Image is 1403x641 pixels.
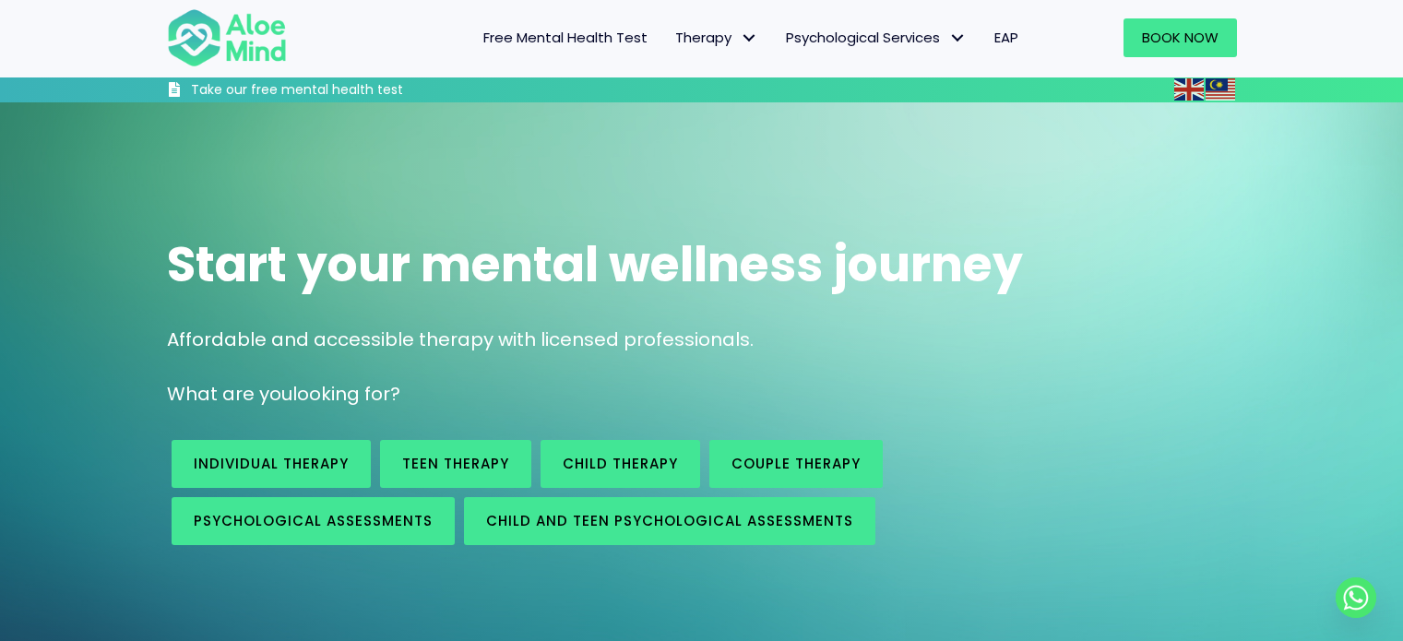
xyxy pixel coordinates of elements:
a: Teen Therapy [380,440,531,488]
img: Aloe mind Logo [167,7,287,68]
a: Child Therapy [541,440,700,488]
span: Individual therapy [194,454,349,473]
span: Therapy [675,28,758,47]
span: Teen Therapy [402,454,509,473]
span: EAP [994,28,1018,47]
a: Malay [1206,78,1237,100]
nav: Menu [311,18,1032,57]
a: Couple therapy [709,440,883,488]
span: Child and Teen Psychological assessments [486,511,853,530]
h3: Take our free mental health test [191,81,502,100]
a: Whatsapp [1336,577,1376,618]
p: Affordable and accessible therapy with licensed professionals. [167,326,1237,353]
span: Couple therapy [731,454,861,473]
a: Child and Teen Psychological assessments [464,497,875,545]
span: Therapy: submenu [736,25,763,52]
a: TherapyTherapy: submenu [661,18,772,57]
a: Psychological ServicesPsychological Services: submenu [772,18,981,57]
a: English [1174,78,1206,100]
span: Free Mental Health Test [483,28,648,47]
a: Individual therapy [172,440,371,488]
span: Child Therapy [563,454,678,473]
img: en [1174,78,1204,101]
img: ms [1206,78,1235,101]
a: Take our free mental health test [167,81,502,102]
span: Start your mental wellness journey [167,231,1023,298]
span: Psychological Services [786,28,967,47]
span: looking for? [292,381,400,407]
span: Psychological Services: submenu [945,25,971,52]
a: Free Mental Health Test [470,18,661,57]
a: Book Now [1124,18,1237,57]
a: EAP [981,18,1032,57]
a: Psychological assessments [172,497,455,545]
span: What are you [167,381,292,407]
span: Psychological assessments [194,511,433,530]
span: Book Now [1142,28,1219,47]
